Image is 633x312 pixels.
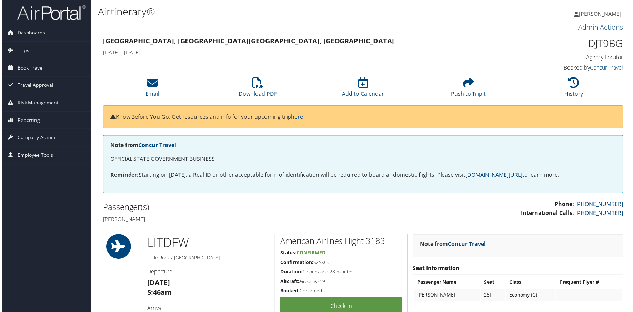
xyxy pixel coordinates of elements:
h5: SZYXCC [280,261,403,268]
span: Book Travel [16,60,42,77]
td: Economy (G) [507,291,557,303]
strong: Note from [421,242,487,249]
strong: Booked: [280,289,300,296]
strong: 5:46am [146,290,171,299]
th: Passenger Name [414,278,481,290]
p: Know Before You Go: Get resources and info for your upcoming trip [109,113,618,122]
p: OFFICIAL STATE GOVERNMENT BUSINESS [109,156,618,165]
a: History [566,82,585,98]
th: Class [507,278,557,290]
h2: Passenger(s) [102,202,358,214]
span: Company Admin [16,130,54,147]
span: Travel Approval [16,77,52,94]
h2: American Airlines Flight 3183 [280,237,403,249]
h1: LIT DFW [146,236,269,253]
strong: Seat Information [413,266,461,273]
a: Download PDF [238,82,277,98]
a: [PERSON_NAME] [576,3,630,24]
a: [DOMAIN_NAME][URL] [466,172,524,179]
th: Seat [482,278,506,290]
span: Reporting [16,112,38,129]
strong: [DATE] [146,280,169,289]
strong: Aircraft: [280,280,299,286]
p: Starting on [DATE], a Real ID or other acceptable form of identification will be required to boar... [109,171,618,180]
h5: 1 hours and 28 minutes [280,270,403,277]
span: Employee Tools [16,147,51,165]
strong: Reminder: [109,172,138,179]
img: airportal-logo.png [15,4,84,21]
a: Email [144,82,158,98]
a: Add to Calendar [342,82,384,98]
a: [PHONE_NUMBER] [577,201,625,209]
strong: Phone: [556,201,576,209]
strong: [GEOGRAPHIC_DATA], [GEOGRAPHIC_DATA] [GEOGRAPHIC_DATA], [GEOGRAPHIC_DATA] [102,37,395,46]
h1: DJT9BG [502,37,625,51]
a: Push to Tripit [452,82,487,98]
a: Concur Travel [137,142,175,150]
strong: International Calls: [522,210,576,218]
span: [PERSON_NAME] [581,10,623,18]
a: here [291,114,303,121]
span: Risk Management [16,95,57,112]
h1: Airtinerary® [97,4,452,19]
a: [PHONE_NUMBER] [577,210,625,218]
h5: Airbus A319 [280,280,403,287]
h4: [PERSON_NAME] [102,217,358,224]
td: [PERSON_NAME] [414,291,481,303]
span: Trips [16,42,27,59]
strong: Duration: [280,270,302,277]
strong: Note from [109,142,175,150]
h4: [DATE] - [DATE] [102,49,492,56]
h4: Booked by [502,64,625,72]
span: Dashboards [16,24,43,42]
th: Frequent Flyer # [558,278,624,290]
h5: Little Rock / [GEOGRAPHIC_DATA] [146,256,269,263]
h5: Confirmed [280,289,403,296]
td: 25F [482,291,506,303]
h4: Departure [146,269,269,277]
strong: Confirmation: [280,261,313,267]
a: Concur Travel [449,242,487,249]
a: Admin Actions [580,23,625,32]
div: -- [561,294,621,300]
a: Concur Travel [592,64,625,72]
span: Confirmed [297,251,325,258]
h4: Agency Locator [502,54,625,61]
strong: Status: [280,251,297,258]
